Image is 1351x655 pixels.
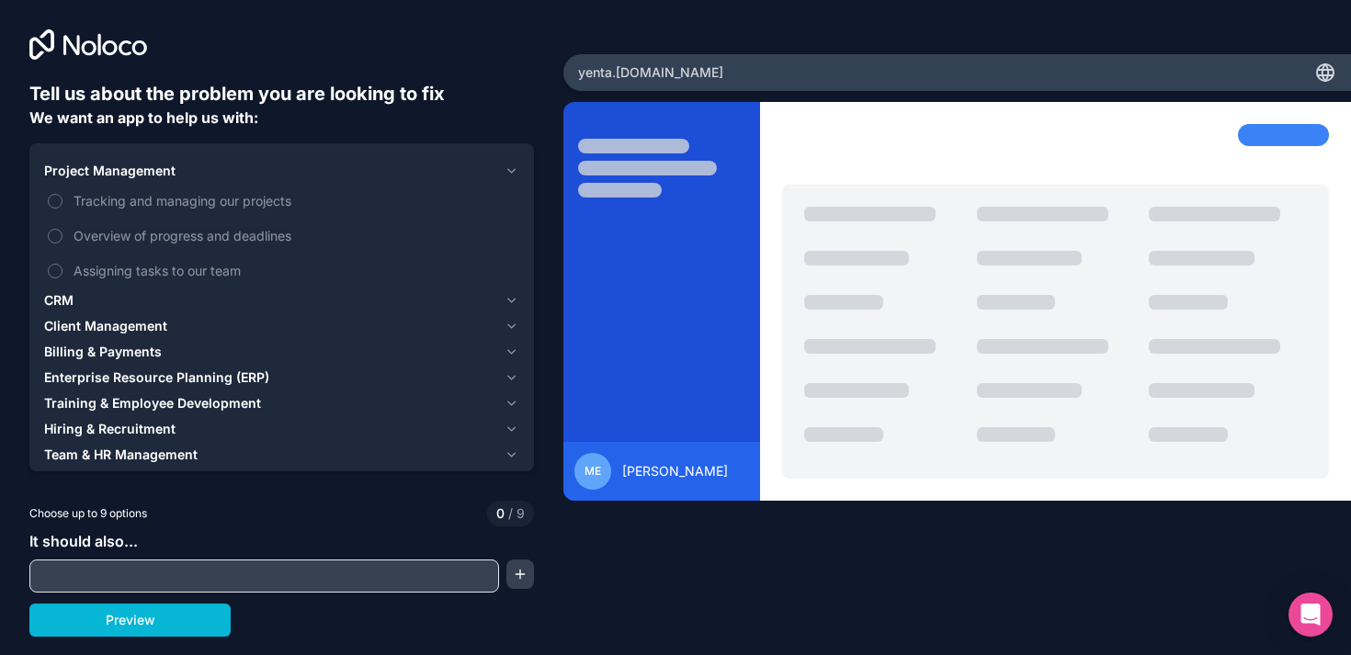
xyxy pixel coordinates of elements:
[44,442,519,468] button: Team & HR Management
[29,108,258,127] span: We want an app to help us with:
[1289,593,1333,637] div: Open Intercom Messenger
[44,368,269,387] span: Enterprise Resource Planning (ERP)
[48,264,62,278] button: Assigning tasks to our team
[44,288,519,313] button: CRM
[44,184,519,288] div: Project Management
[48,229,62,243] button: Overview of progress and deadlines
[48,194,62,209] button: Tracking and managing our projects
[44,317,167,335] span: Client Management
[508,505,513,521] span: /
[585,464,601,479] span: ME
[29,81,534,107] h6: Tell us about the problem you are looking to fix
[44,339,519,365] button: Billing & Payments
[74,226,516,245] span: Overview of progress and deadlines
[74,191,516,210] span: Tracking and managing our projects
[44,158,519,184] button: Project Management
[29,604,231,637] button: Preview
[44,394,261,412] span: Training & Employee Development
[44,162,176,180] span: Project Management
[505,504,525,523] span: 9
[29,505,147,522] span: Choose up to 9 options
[44,416,519,442] button: Hiring & Recruitment
[496,504,505,523] span: 0
[44,390,519,416] button: Training & Employee Development
[44,365,519,390] button: Enterprise Resource Planning (ERP)
[44,446,198,464] span: Team & HR Management
[44,343,162,361] span: Billing & Payments
[29,532,138,550] span: It should also...
[44,420,176,438] span: Hiring & Recruitment
[578,63,723,82] span: yenta .[DOMAIN_NAME]
[44,313,519,339] button: Client Management
[44,291,74,310] span: CRM
[74,261,516,280] span: Assigning tasks to our team
[622,462,728,480] span: [PERSON_NAME]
